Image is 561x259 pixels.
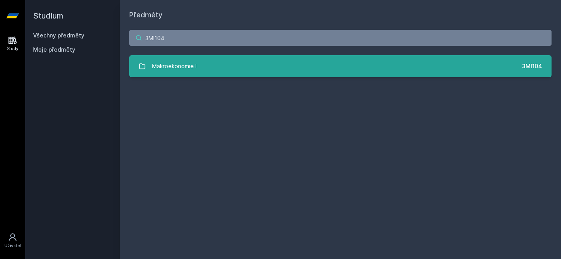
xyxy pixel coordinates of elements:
[4,243,21,249] div: Uživatel
[2,32,24,56] a: Study
[2,229,24,253] a: Uživatel
[522,62,542,70] div: 3MI104
[33,32,84,39] a: Všechny předměty
[129,9,552,20] h1: Předměty
[7,46,19,52] div: Study
[129,30,552,46] input: Název nebo ident předmětu…
[129,55,552,77] a: Makroekonomie I 3MI104
[33,46,75,54] span: Moje předměty
[152,58,197,74] div: Makroekonomie I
